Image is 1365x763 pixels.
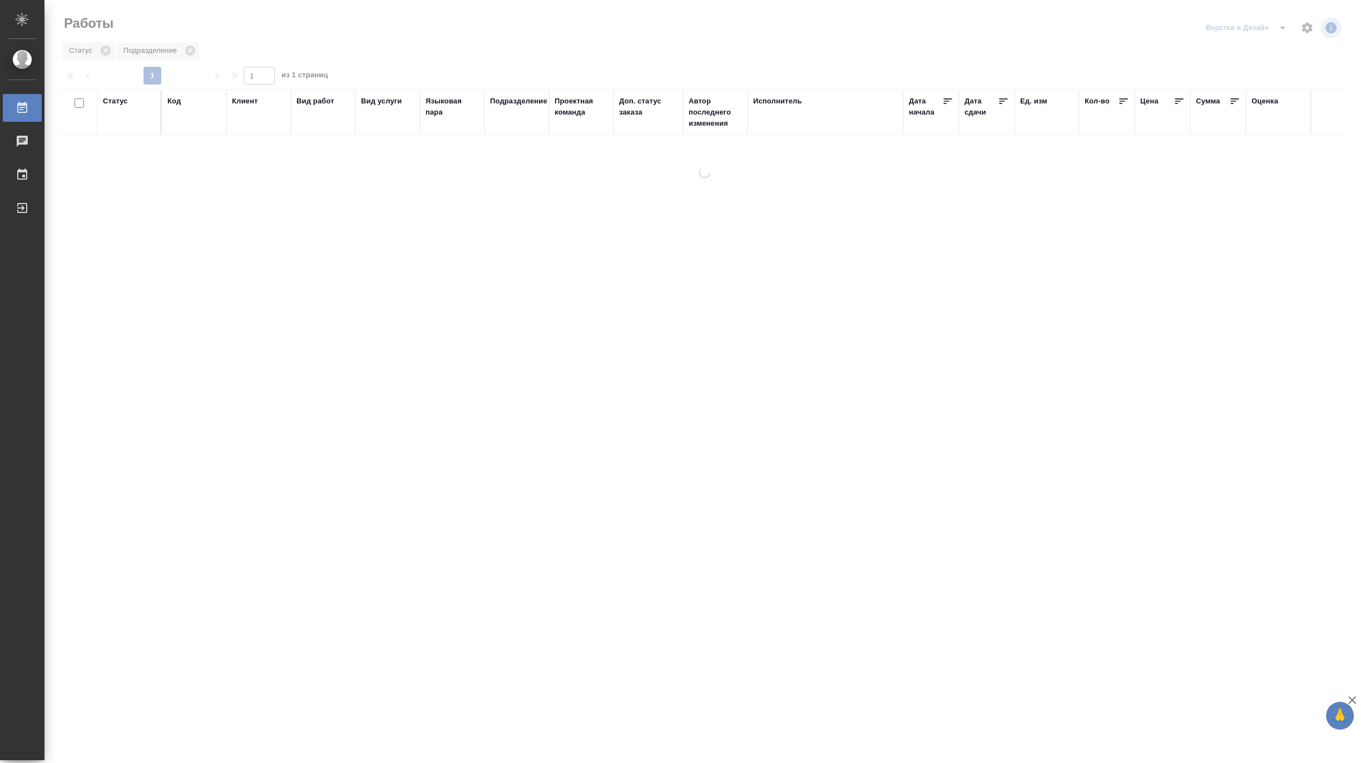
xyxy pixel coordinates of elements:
div: Цена [1140,96,1159,107]
div: Доп. статус заказа [619,96,677,118]
div: Клиент [232,96,258,107]
div: Автор последнего изменения [689,96,742,129]
div: Кол-во [1085,96,1110,107]
div: Ед. изм [1020,96,1047,107]
div: Статус [103,96,128,107]
span: 🙏 [1331,704,1349,727]
div: Проектная команда [555,96,608,118]
div: Языковая пара [426,96,479,118]
div: Вид услуги [361,96,402,107]
div: Подразделение [490,96,547,107]
div: Дата сдачи [965,96,998,118]
div: Дата начала [909,96,942,118]
div: Код [167,96,181,107]
div: Вид работ [296,96,334,107]
div: Оценка [1252,96,1278,107]
div: Сумма [1196,96,1220,107]
div: Исполнитель [753,96,802,107]
button: 🙏 [1326,702,1354,730]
